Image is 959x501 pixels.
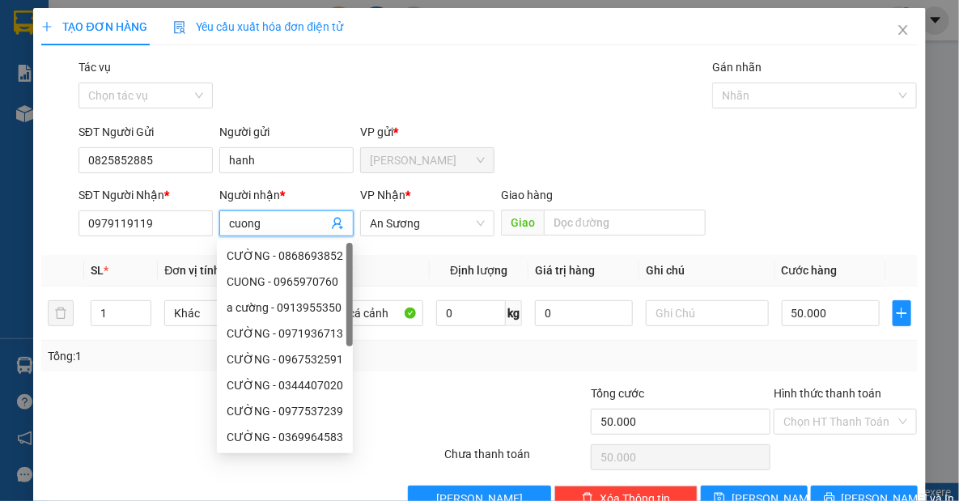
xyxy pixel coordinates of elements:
div: CƯỜNG - 0967532591 [227,350,343,368]
div: a cường - 0913955350 [217,295,353,321]
div: CƯỜNG - 0868693852 [217,243,353,269]
label: Hình thức thanh toán [774,387,881,400]
input: 0 [535,300,633,326]
div: chú dũng [14,50,143,70]
button: delete [48,300,74,326]
div: An Sương [155,14,285,33]
span: Nhận: [155,15,193,32]
span: VP Nhận [360,189,405,202]
div: CƯỜNG - 0971936713 [227,325,343,342]
div: CƯỜNG - 0369964583 [217,424,353,450]
span: Giá trị hàng [535,264,595,277]
span: Tổng cước [591,387,644,400]
div: Người gửi [219,123,354,141]
span: Mỹ Hương [370,148,485,172]
input: VD: Bàn, Ghế [300,300,423,326]
div: VP gửi [360,123,494,141]
span: kg [506,300,522,326]
div: Người nhận [219,186,354,204]
span: An Sương [370,211,485,236]
div: CƯỜNG - 0868693852 [227,247,343,265]
span: SL [91,264,104,277]
div: CƯỜNG - 0369964583 [227,428,343,446]
div: [PERSON_NAME] [14,14,143,50]
span: Yêu cầu xuất hóa đơn điện tử [173,20,344,33]
span: Giao [501,210,544,236]
span: Định lượng [450,264,507,277]
div: 0972096521 [155,53,285,75]
button: plus [893,300,910,326]
button: Close [880,8,926,53]
img: icon [173,21,186,34]
th: Ghi chú [639,255,775,287]
div: SĐT Người Gửi [79,123,213,141]
label: Tác vụ [79,61,111,74]
label: Gán nhãn [712,61,762,74]
input: Dọc đường [544,210,706,236]
div: Chưa thanh toán [443,445,589,473]
div: CƯỜNG - 0967532591 [217,346,353,372]
div: 0918352126 [14,70,143,92]
span: user-add [331,217,344,230]
div: CƯỜNG - 0344407020 [217,372,353,398]
span: Giao hàng [501,189,553,202]
span: plus [41,21,53,32]
span: Gửi: [14,14,39,31]
div: CƯỜNG - 0971936713 [217,321,353,346]
span: Khác [174,301,278,325]
div: CUONG - 0965970760 [217,269,353,295]
div: SĐT Người Nhận [79,186,213,204]
span: Đơn vị tính [164,264,225,277]
div: CƯỜNG - 0977537239 [217,398,353,424]
div: CƯỜNG - 0344407020 [227,376,343,394]
span: Cước hàng [782,264,838,277]
span: TẠO ĐƠN HÀNG [41,20,146,33]
div: Tổng: 1 [48,347,371,365]
span: CR : [12,104,37,121]
div: dung [155,33,285,53]
span: plus [893,307,910,320]
div: a cường - 0913955350 [227,299,343,316]
div: CƯỜNG - 0977537239 [227,402,343,420]
input: Ghi Chú [646,300,769,326]
div: 30.000 [12,102,146,121]
span: close [897,23,910,36]
div: CUONG - 0965970760 [227,273,343,291]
